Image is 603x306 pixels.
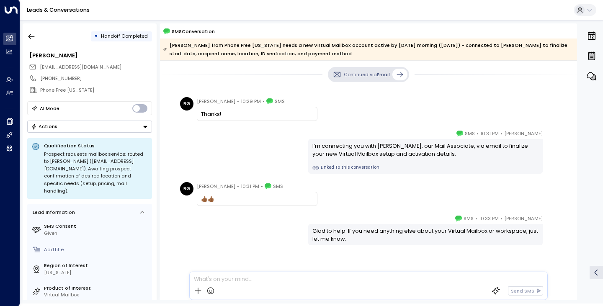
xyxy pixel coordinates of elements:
[241,97,261,105] span: 10:29 PM
[273,182,283,190] span: SMS
[477,129,479,138] span: •
[44,230,149,237] div: Given
[163,41,573,58] div: [PERSON_NAME] from Phone Free [US_STATE] needs a new Virtual Mailbox account active by [DATE] mor...
[500,214,502,223] span: •
[475,214,477,223] span: •
[27,6,90,13] a: Leads & Conversations
[44,223,149,230] label: SMS Consent
[180,97,193,111] div: RG
[312,142,539,158] div: I’m connecting you with [PERSON_NAME], our Mail Associate, via email to finalize your new Virtual...
[180,182,193,195] div: RG
[44,262,149,269] label: Region of Interest
[504,129,543,138] span: [PERSON_NAME]
[237,182,239,190] span: •
[237,97,239,105] span: •
[94,30,98,42] div: •
[465,129,475,138] span: SMS
[40,64,121,70] span: [EMAIL_ADDRESS][DOMAIN_NAME]
[201,195,313,203] div: 👍🏾👍🏾
[40,64,121,71] span: raj@rajgoyle.com
[44,269,149,276] div: [US_STATE]
[201,110,313,118] div: Thanks!
[197,97,235,105] span: [PERSON_NAME]
[312,165,539,171] a: Linked to this conversation
[464,214,474,223] span: SMS
[500,129,502,138] span: •
[263,97,265,105] span: •
[40,104,59,113] div: AI Mode
[377,71,390,78] span: Email
[504,214,543,223] span: [PERSON_NAME]
[480,129,499,138] span: 10:31 PM
[29,51,152,59] div: [PERSON_NAME]
[44,285,149,292] label: Product of Interest
[27,121,152,133] button: Actions
[101,33,148,39] span: Handoff Completed
[44,151,148,195] div: Prospect requests mailbox service; routed to [PERSON_NAME] ([EMAIL_ADDRESS][DOMAIN_NAME]). Awaiti...
[44,142,148,149] p: Qualification Status
[344,71,390,78] p: Continued via
[546,214,559,228] img: 5_headshot.jpg
[40,87,152,94] div: Phone Free [US_STATE]
[27,121,152,133] div: Button group with a nested menu
[44,291,149,298] div: Virtual Mailbox
[312,227,539,243] div: Glad to help. If you need anything else about your Virtual Mailbox or workspace, just let me know.
[172,28,215,35] span: SMS Conversation
[546,129,559,143] img: 5_headshot.jpg
[275,97,285,105] span: SMS
[261,182,263,190] span: •
[31,123,57,129] div: Actions
[241,182,259,190] span: 10:31 PM
[197,182,235,190] span: [PERSON_NAME]
[44,246,149,253] div: AddTitle
[40,75,152,82] div: [PHONE_NUMBER]
[479,214,499,223] span: 10:33 PM
[30,209,75,216] div: Lead Information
